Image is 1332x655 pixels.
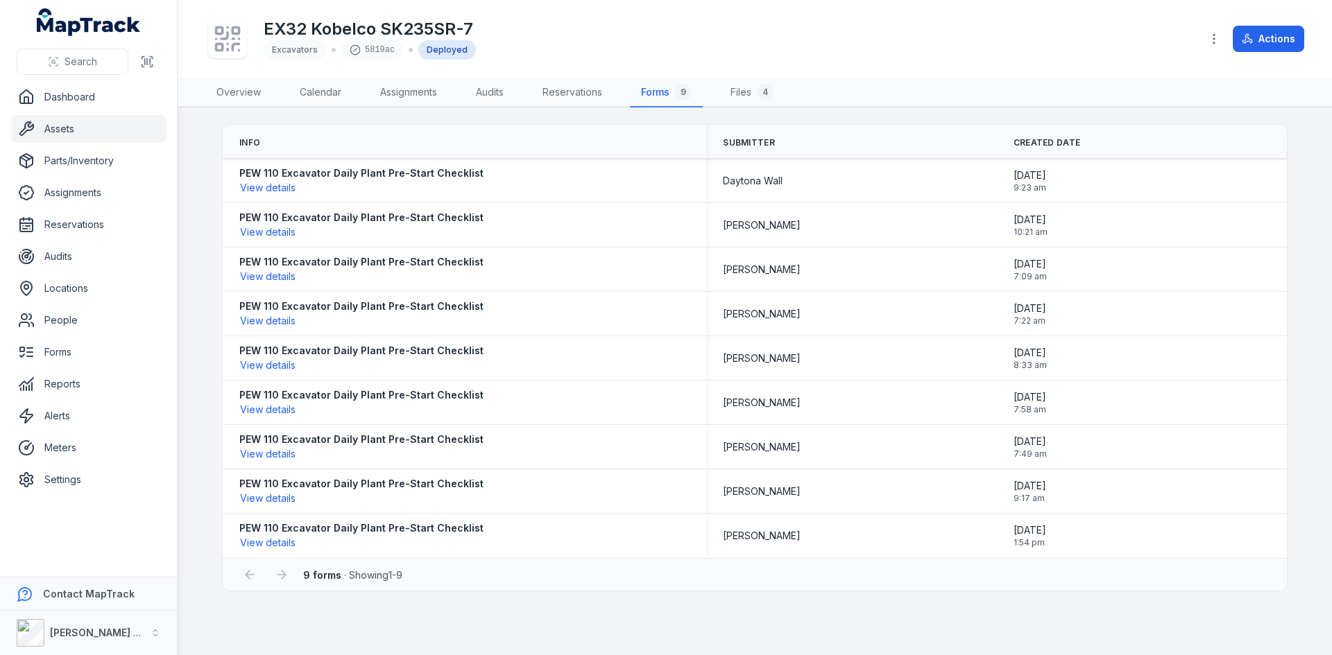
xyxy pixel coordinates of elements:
[37,8,141,36] a: MapTrack
[11,466,166,494] a: Settings
[239,255,484,269] strong: PEW 110 Excavator Daily Plant Pre-Start Checklist
[723,440,801,454] span: [PERSON_NAME]
[239,446,296,462] button: View details
[1014,271,1047,282] span: 7:09 am
[11,83,166,111] a: Dashboard
[1014,523,1046,537] span: [DATE]
[531,78,613,107] a: Reservations
[723,218,801,232] span: [PERSON_NAME]
[1014,227,1048,238] span: 10:21 am
[289,78,352,107] a: Calendar
[369,78,448,107] a: Assignments
[303,569,341,581] strong: 9 forms
[1014,137,1081,148] span: Created Date
[239,491,296,506] button: View details
[239,535,296,550] button: View details
[239,358,296,373] button: View details
[239,388,484,402] strong: PEW 110 Excavator Daily Plant Pre-Start Checklist
[1014,435,1047,460] time: 9/4/2025, 7:49:11 AM
[239,269,296,284] button: View details
[723,484,801,498] span: [PERSON_NAME]
[11,179,166,207] a: Assignments
[239,225,296,240] button: View details
[1014,360,1047,371] span: 8:33 am
[465,78,515,107] a: Audits
[723,174,783,188] span: Daytona Wall
[723,529,801,543] span: [PERSON_NAME]
[341,40,403,60] div: 5819ac
[630,78,703,107] a: Forms9
[239,299,484,313] strong: PEW 110 Excavator Daily Plant Pre-Start Checklist
[11,370,166,398] a: Reports
[239,180,296,195] button: View details
[1014,523,1046,548] time: 9/2/2025, 1:54:54 PM
[1233,26,1304,52] button: Actions
[723,396,801,410] span: [PERSON_NAME]
[1014,168,1046,193] time: 10/1/2025, 9:23:47 AM
[1014,346,1047,360] span: [DATE]
[1014,493,1046,504] span: 9:17 am
[723,137,775,148] span: Submitter
[11,434,166,462] a: Meters
[1014,182,1046,193] span: 9:23 am
[65,55,97,69] span: Search
[11,402,166,430] a: Alerts
[1014,479,1046,493] span: [DATE]
[205,78,272,107] a: Overview
[1014,404,1046,415] span: 7:58 am
[11,147,166,175] a: Parts/Inventory
[303,569,402,581] span: · Showing 1 - 9
[239,137,260,148] span: Info
[757,84,774,101] div: 4
[239,521,484,535] strong: PEW 110 Excavator Daily Plant Pre-Start Checklist
[264,18,476,40] h1: EX32 Kobelco SK235SR-7
[723,263,801,277] span: [PERSON_NAME]
[239,433,484,446] strong: PEW 110 Excavator Daily Plant Pre-Start Checklist
[1014,315,1046,326] span: 7:22 am
[1014,257,1047,271] span: [DATE]
[239,166,484,180] strong: PEW 110 Excavator Daily Plant Pre-Start Checklist
[1014,537,1046,548] span: 1:54 pm
[239,402,296,417] button: View details
[11,338,166,366] a: Forms
[1014,346,1047,371] time: 9/6/2025, 8:33:44 AM
[675,84,692,101] div: 9
[11,243,166,270] a: Audits
[11,306,166,334] a: People
[239,477,484,491] strong: PEW 110 Excavator Daily Plant Pre-Start Checklist
[1014,168,1046,182] span: [DATE]
[11,211,166,238] a: Reservations
[1014,213,1048,238] time: 9/15/2025, 10:21:58 AM
[50,627,164,638] strong: [PERSON_NAME] Group
[11,115,166,143] a: Assets
[1014,390,1046,404] span: [DATE]
[723,351,801,365] span: [PERSON_NAME]
[239,211,484,225] strong: PEW 110 Excavator Daily Plant Pre-Start Checklist
[43,588,135,600] strong: Contact MapTrack
[239,344,484,358] strong: PEW 110 Excavator Daily Plant Pre-Start Checklist
[719,78,785,107] a: Files4
[11,274,166,302] a: Locations
[723,307,801,321] span: [PERSON_NAME]
[1014,302,1046,326] time: 9/8/2025, 7:22:52 AM
[418,40,476,60] div: Deployed
[17,49,128,75] button: Search
[1014,479,1046,504] time: 9/3/2025, 9:17:46 AM
[1014,448,1047,460] span: 7:49 am
[1014,390,1046,415] time: 9/5/2025, 7:58:59 AM
[272,44,318,55] span: Excavators
[239,313,296,329] button: View details
[1014,213,1048,227] span: [DATE]
[1014,257,1047,282] time: 9/9/2025, 7:09:43 AM
[1014,302,1046,315] span: [DATE]
[1014,435,1047,448] span: [DATE]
